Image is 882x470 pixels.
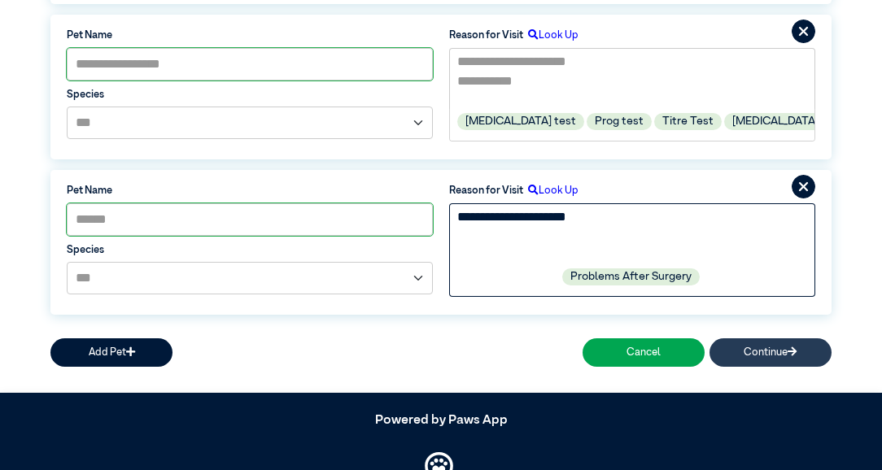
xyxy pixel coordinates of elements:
[50,413,832,429] h5: Powered by Paws App
[583,338,705,367] button: Cancel
[710,338,832,367] button: Continue
[523,183,579,198] label: Look Up
[523,28,579,43] label: Look Up
[67,28,433,43] label: Pet Name
[449,28,523,43] label: Reason for Visit
[67,183,433,198] label: Pet Name
[67,242,433,258] label: Species
[457,113,584,130] label: [MEDICAL_DATA] test
[449,183,523,198] label: Reason for Visit
[587,113,652,130] label: Prog test
[654,113,722,130] label: Titre Test
[50,338,172,367] button: Add Pet
[67,87,433,102] label: Species
[562,268,700,285] label: Problems After Surgery
[724,113,827,130] label: [MEDICAL_DATA]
